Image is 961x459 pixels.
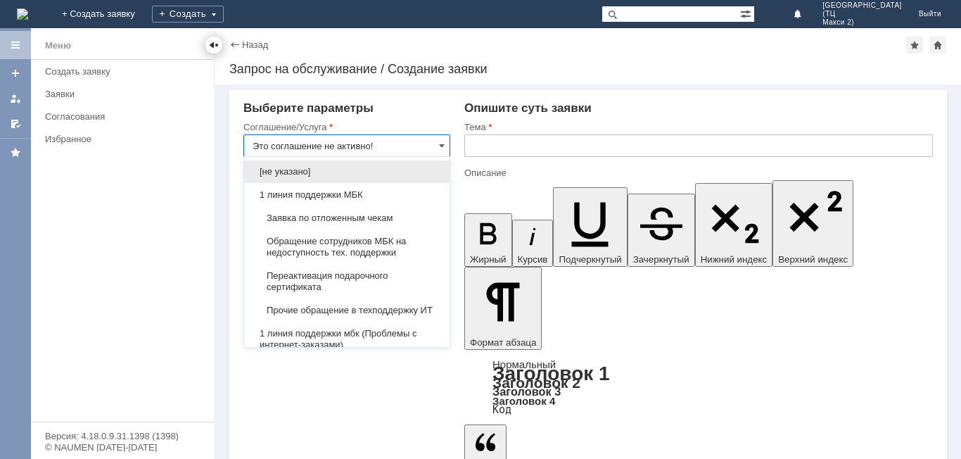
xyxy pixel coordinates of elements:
div: Описание [464,168,930,177]
a: Заявки [39,83,211,105]
span: (ТЦ [822,10,902,18]
button: Подчеркнутый [553,187,627,267]
div: Формат абзаца [464,360,933,415]
span: Верхний индекс [778,254,848,265]
span: Жирный [470,254,507,265]
div: Запрос на обслуживание / Создание заявки [229,62,947,76]
span: [GEOGRAPHIC_DATA] [822,1,902,10]
span: Макси 2) [822,18,902,27]
div: Меню [45,37,71,54]
span: Курсив [518,254,548,265]
span: Обращение сотрудников МБК на недоступность тех. поддержки [253,236,441,258]
img: logo [17,8,28,20]
button: Формат абзаца [464,267,542,350]
div: Создать [152,6,224,23]
div: Создать заявку [45,66,205,77]
span: [не указано] [253,166,441,177]
div: Заявки [45,89,205,99]
div: Соглашение/Услуга [243,122,447,132]
span: Зачеркнутый [633,254,689,265]
div: Добавить в избранное [906,37,923,54]
span: Заявка по отложенным чекам [253,213,441,224]
span: Нижний индекс [701,254,768,265]
a: Создать заявку [4,62,27,84]
button: Зачеркнутый [628,194,695,267]
span: Подчеркнутый [559,254,621,265]
a: Мои заявки [4,87,27,110]
span: Опишите суть заявки [464,101,592,115]
span: 1 линия поддержки мбк (Проблемы с интернет-заказами) [253,328,441,351]
span: 1 линия поддержки МБК [253,189,441,201]
a: Мои согласования [4,113,27,135]
a: Нормальный [492,358,556,370]
div: Сделать домашней страницей [929,37,946,54]
a: Заголовок 3 [492,385,561,398]
a: Код [492,403,511,416]
a: Согласования [39,106,211,127]
button: Нижний индекс [695,183,773,267]
a: Заголовок 1 [492,363,610,384]
div: Скрыть меню [205,37,222,54]
span: Переактивация подарочного сертификата [253,270,441,293]
span: Выберите параметры [243,101,374,115]
span: Формат абзаца [470,337,536,348]
div: Версия: 4.18.0.9.31.1398 (1398) [45,432,200,441]
span: Расширенный поиск [740,6,754,20]
a: Перейти на домашнюю страницу [17,8,28,20]
div: Согласования [45,111,205,122]
a: Назад [242,39,268,50]
button: Курсив [512,220,554,267]
button: Жирный [464,213,512,267]
a: Заголовок 2 [492,375,580,391]
a: Заголовок 4 [492,395,555,407]
span: Прочие обращение в техподдержку ИТ [253,305,441,316]
div: Избранное [45,134,190,144]
div: © NAUMEN [DATE]-[DATE] [45,443,200,452]
div: Тема [464,122,930,132]
button: Верхний индекс [772,180,853,267]
a: Создать заявку [39,61,211,82]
